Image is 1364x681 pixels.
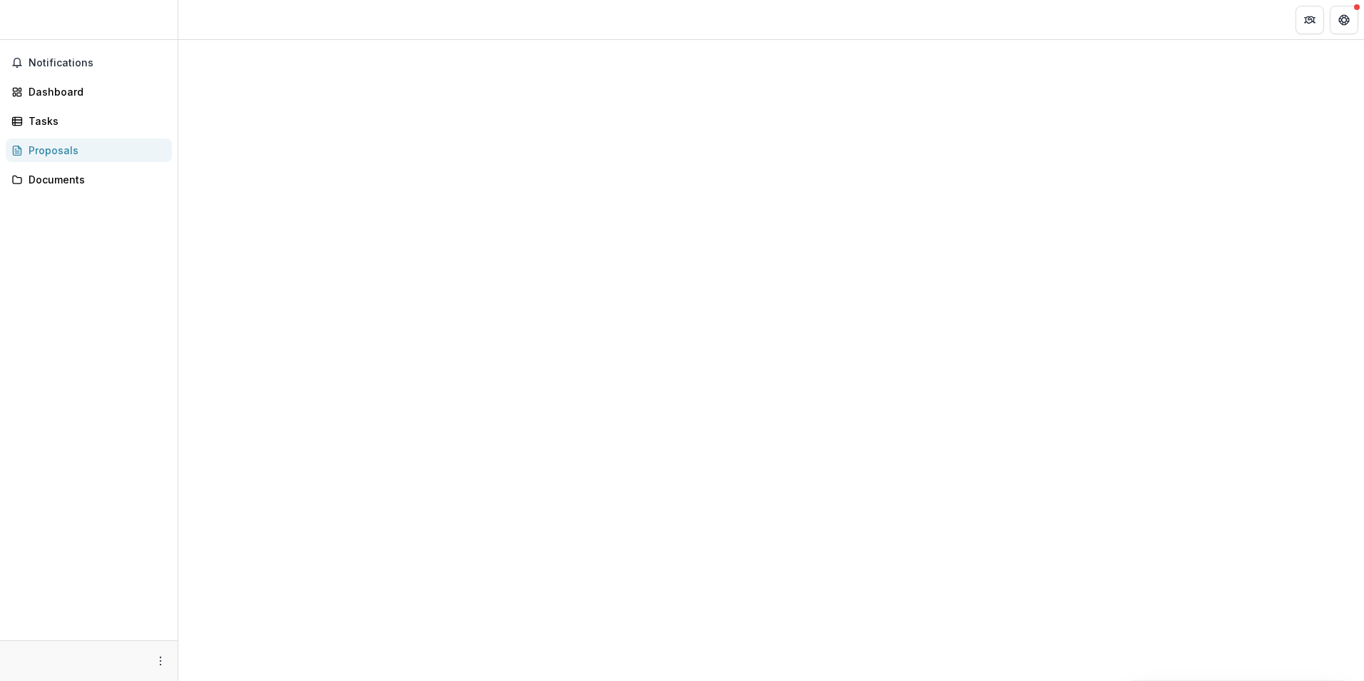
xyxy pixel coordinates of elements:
button: More [152,652,169,670]
div: Proposals [29,143,161,158]
a: Proposals [6,138,172,162]
a: Dashboard [6,80,172,104]
a: Tasks [6,109,172,133]
button: Partners [1296,6,1324,34]
a: Documents [6,168,172,191]
span: Notifications [29,57,166,69]
button: Get Help [1330,6,1358,34]
div: Documents [29,172,161,187]
div: Tasks [29,113,161,128]
div: Dashboard [29,84,161,99]
button: Notifications [6,51,172,74]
